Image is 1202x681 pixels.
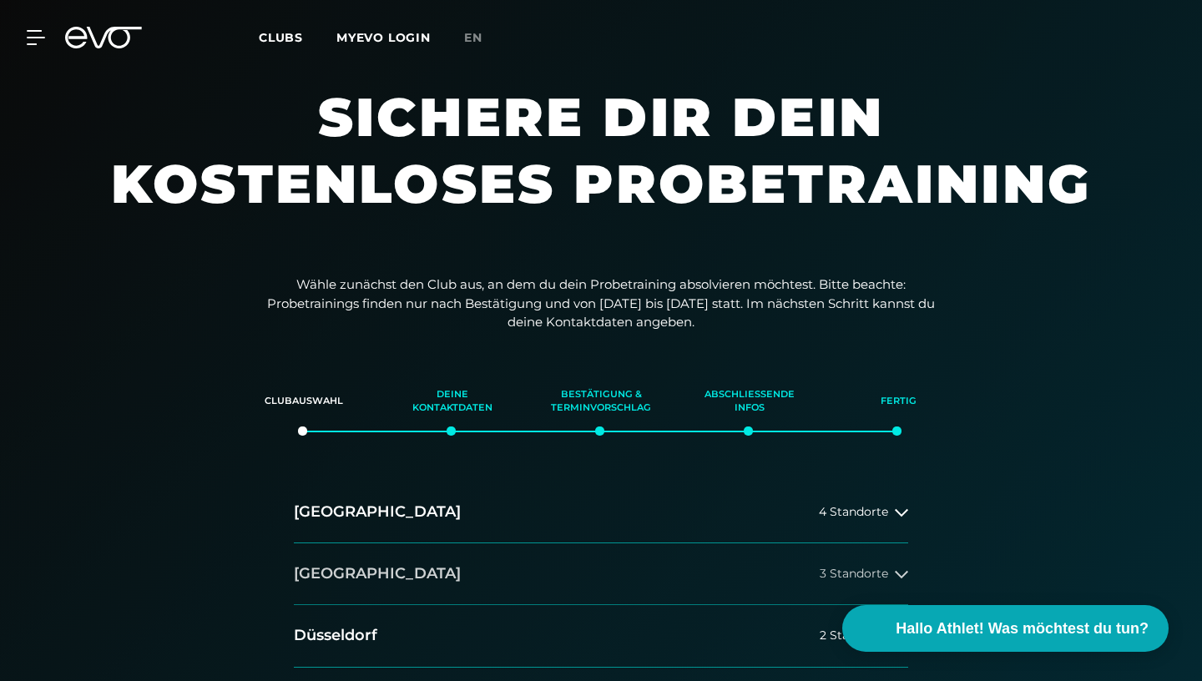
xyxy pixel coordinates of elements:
[820,567,888,580] span: 3 Standorte
[294,482,908,543] button: [GEOGRAPHIC_DATA]4 Standorte
[294,605,908,667] button: Düsseldorf2 Standorte
[294,563,461,584] h2: [GEOGRAPHIC_DATA]
[696,379,803,424] div: Abschließende Infos
[464,30,482,45] span: en
[294,502,461,522] h2: [GEOGRAPHIC_DATA]
[896,618,1149,640] span: Hallo Athlet! Was möchtest du tun?
[250,379,357,424] div: Clubauswahl
[548,379,654,424] div: Bestätigung & Terminvorschlag
[267,275,935,332] p: Wähle zunächst den Club aus, an dem du dein Probetraining absolvieren möchtest. Bitte beachte: Pr...
[845,379,952,424] div: Fertig
[819,506,888,518] span: 4 Standorte
[399,379,506,424] div: Deine Kontaktdaten
[100,83,1102,250] h1: Sichere dir dein kostenloses Probetraining
[336,30,431,45] a: MYEVO LOGIN
[259,29,336,45] a: Clubs
[259,30,303,45] span: Clubs
[820,629,888,642] span: 2 Standorte
[294,625,377,646] h2: Düsseldorf
[294,543,908,605] button: [GEOGRAPHIC_DATA]3 Standorte
[842,605,1169,652] button: Hallo Athlet! Was möchtest du tun?
[464,28,503,48] a: en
